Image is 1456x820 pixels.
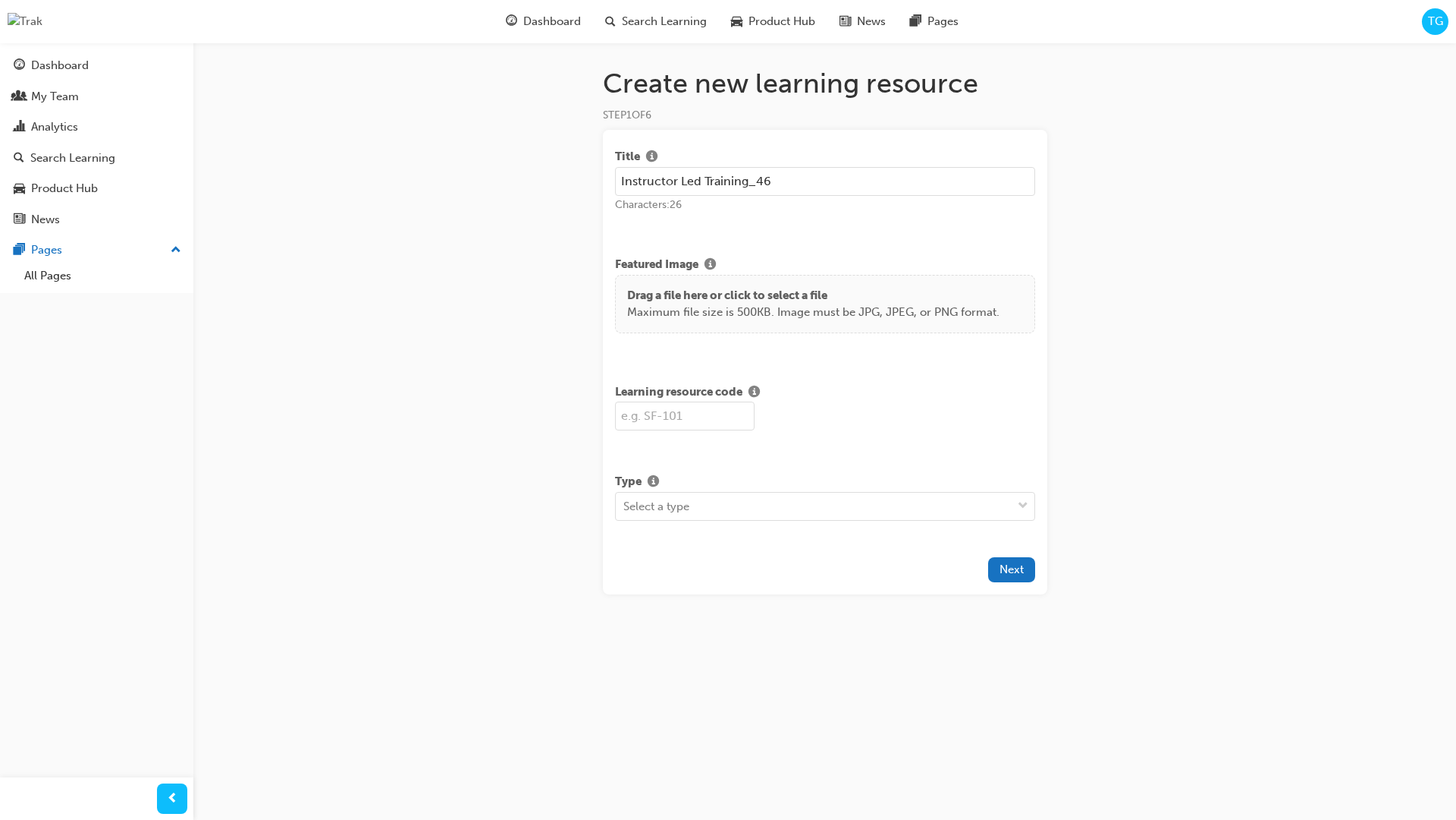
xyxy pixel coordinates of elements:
a: News [6,206,187,234]
button: Show info [640,148,664,167]
span: Characters: 26 [615,198,682,211]
h1: Create new learning resource [603,67,1047,100]
div: Product Hub [31,180,98,197]
span: search-icon [605,12,616,31]
span: Dashboard [523,13,581,30]
span: Type [615,473,642,492]
input: e.g. SF-101 [615,402,755,430]
button: DashboardMy TeamAnalyticsSearch LearningProduct HubNews [6,49,187,236]
span: Product Hub [748,13,815,30]
button: Pages [6,236,187,264]
button: Show info [642,473,665,492]
span: Title [615,148,640,167]
a: My Team [6,83,187,111]
span: Pages [927,13,959,30]
a: Analytics [6,113,187,141]
a: pages-iconPages [898,6,971,37]
a: Product Hub [6,175,187,203]
span: prev-icon [167,790,178,809]
p: Drag a file here or click to select a file [627,287,999,304]
button: Show info [742,383,766,402]
span: news-icon [839,12,851,31]
span: Featured Image [615,256,698,275]
span: search-icon [14,152,24,166]
span: car-icon [731,12,742,31]
a: search-iconSearch Learning [593,6,719,37]
span: TG [1428,13,1443,30]
button: TG [1422,8,1448,35]
span: up-icon [171,241,181,260]
span: info-icon [748,386,760,400]
span: down-icon [1018,497,1028,516]
span: News [857,13,886,30]
span: Search Learning [622,13,707,30]
span: Next [999,563,1024,576]
span: car-icon [14,182,25,196]
span: pages-icon [14,244,25,257]
div: Search Learning [30,150,115,167]
a: All Pages [18,264,187,288]
a: guage-iconDashboard [494,6,593,37]
button: Show info [698,256,722,275]
p: Maximum file size is 500KB. Image must be JPG, JPEG, or PNG format. [627,304,999,321]
span: pages-icon [910,12,921,31]
span: Learning resource code [615,383,742,402]
span: guage-icon [506,12,517,31]
div: Analytics [31,118,78,136]
span: info-icon [704,259,716,273]
div: News [31,211,60,229]
div: Dashboard [31,57,89,74]
a: Dashboard [6,52,187,80]
img: Trak [8,13,42,30]
a: news-iconNews [827,6,898,37]
span: info-icon [646,151,657,165]
input: e.g. Sales Fundamentals [615,167,1035,196]
span: guage-icon [14,59,25,73]
div: My Team [31,88,79,106]
div: Pages [31,241,62,259]
span: chart-icon [14,121,25,134]
div: Select a type [623,497,689,515]
a: car-iconProduct Hub [719,6,827,37]
button: Next [988,557,1035,582]
div: Drag a file here or click to select a fileMaximum file size is 500KB. Image must be JPG, JPEG, or... [615,275,1035,333]
span: info-icon [648,476,659,490]
span: STEP 1 OF 6 [603,109,651,121]
span: news-icon [14,213,25,227]
a: Search Learning [6,144,187,172]
span: people-icon [14,90,25,104]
